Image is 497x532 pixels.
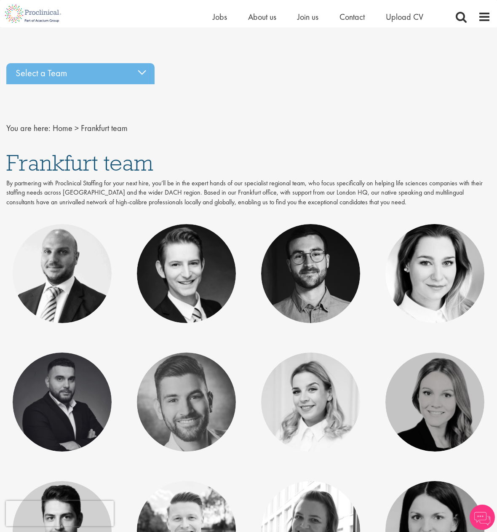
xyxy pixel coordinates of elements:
a: breadcrumb link [53,123,72,134]
span: You are here: [6,123,51,134]
img: Chatbot [470,505,495,530]
a: Jobs [213,11,227,22]
span: Frankfurt team [6,148,153,177]
a: About us [248,11,276,22]
a: Contact [339,11,365,22]
a: Upload CV [386,11,423,22]
span: Frankfurt team [81,123,128,134]
p: By partnering with Proclinical Staffing for your next hire, you’ll be in the expert hands of our ... [6,179,491,208]
div: Select a Team [6,63,155,84]
iframe: reCAPTCHA [6,501,114,526]
a: Join us [297,11,318,22]
span: > [75,123,79,134]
